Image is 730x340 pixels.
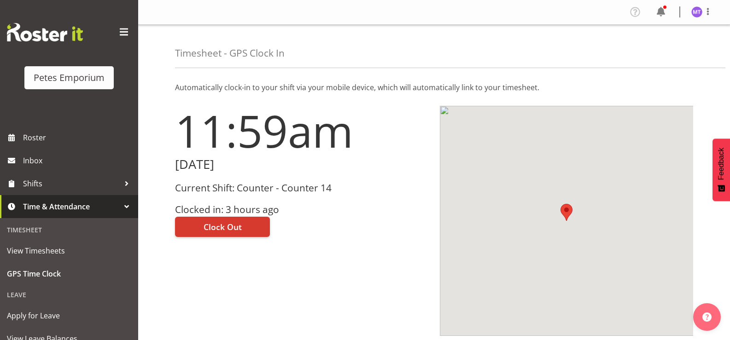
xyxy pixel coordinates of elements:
img: Rosterit website logo [7,23,83,41]
img: help-xxl-2.png [702,312,712,322]
span: Inbox [23,154,134,167]
img: mya-taupawa-birkhead5814.jpg [691,6,702,17]
span: Time & Attendance [23,200,120,213]
div: Timesheet [2,220,136,239]
a: GPS Time Clock [2,262,136,285]
span: View Timesheets [7,244,131,258]
h4: Timesheet - GPS Clock In [175,48,285,58]
span: Shifts [23,177,120,190]
a: Apply for Leave [2,304,136,327]
div: Petes Emporium [34,71,105,85]
span: GPS Time Clock [7,267,131,281]
button: Clock Out [175,217,270,237]
span: Apply for Leave [7,309,131,323]
h3: Current Shift: Counter - Counter 14 [175,183,429,193]
div: Leave [2,285,136,304]
button: Feedback - Show survey [712,138,730,201]
h3: Clocked in: 3 hours ago [175,204,429,215]
span: Clock Out [204,221,242,233]
a: View Timesheets [2,239,136,262]
span: Roster [23,131,134,144]
span: Feedback [717,148,725,180]
h1: 11:59am [175,106,429,156]
p: Automatically clock-in to your shift via your mobile device, which will automatically link to you... [175,82,693,93]
h2: [DATE] [175,157,429,172]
